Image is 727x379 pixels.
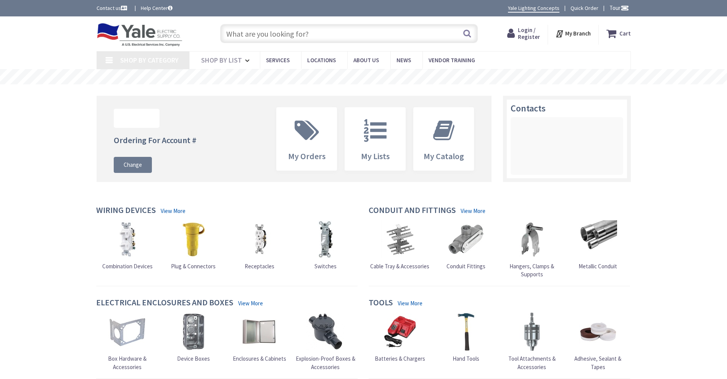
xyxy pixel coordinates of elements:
[306,313,345,351] img: Explosion-Proof Boxes & Accessories
[296,355,355,370] span: Explosion-Proof Boxes & Accessories
[370,263,429,270] span: Cable Tray & Accessories
[361,151,390,161] span: My Lists
[447,313,485,363] a: Hand Tools Hand Tools
[565,30,591,37] strong: My Branch
[240,220,279,270] a: Receptacles Receptacles
[120,56,179,65] span: Shop By Category
[370,220,429,270] a: Cable Tray & Accessories Cable Tray & Accessories
[294,313,357,371] a: Explosion-Proof Boxes & Accessories Explosion-Proof Boxes & Accessories
[414,108,474,170] a: My Catalog
[447,263,485,270] span: Conduit Fittings
[171,263,216,270] span: Plug & Connectors
[114,135,197,145] h4: Ordering For Account #
[513,220,551,258] img: Hangers, Clamps & Supports
[240,220,279,258] img: Receptacles
[447,220,485,258] img: Conduit Fittings
[606,27,631,40] a: Cart
[579,220,617,270] a: Metallic Conduit Metallic Conduit
[174,220,213,258] img: Plug & Connectors
[381,313,419,351] img: Batteries & Chargers
[277,108,337,170] a: My Orders
[518,26,540,40] span: Login / Register
[579,263,617,270] span: Metallic Conduit
[513,313,551,351] img: Tool Attachments & Accessories
[509,263,554,278] span: Hangers, Clamps & Supports
[555,27,591,40] div: My Branch
[96,205,156,216] h4: Wiring Devices
[461,207,485,215] a: View More
[108,313,147,351] img: Box Hardware & Accessories
[508,355,556,370] span: Tool Attachments & Accessories
[266,56,290,64] span: Services
[288,151,326,161] span: My Orders
[177,355,210,362] span: Device Boxes
[579,313,617,351] img: Adhesive, Sealant & Tapes
[102,220,153,270] a: Combination Devices Combination Devices
[571,4,598,12] a: Quick Order
[501,220,563,279] a: Hangers, Clamps & Supports Hangers, Clamps & Supports
[447,313,485,351] img: Hand Tools
[398,299,422,307] a: View More
[220,24,478,43] input: What are you looking for?
[96,298,233,309] h4: Electrical Enclosures and Boxes
[609,4,629,11] span: Tour
[501,313,563,371] a: Tool Attachments & Accessories Tool Attachments & Accessories
[245,263,274,270] span: Receptacles
[574,355,621,370] span: Adhesive, Sealant & Tapes
[579,220,617,258] img: Metallic Conduit
[619,27,631,40] strong: Cart
[375,313,425,363] a: Batteries & Chargers Batteries & Chargers
[97,23,183,47] img: Yale Electric Supply Co.
[381,220,419,258] img: Cable Tray & Accessories
[353,56,379,64] span: About Us
[567,313,629,371] a: Adhesive, Sealant & Tapes Adhesive, Sealant & Tapes
[240,313,279,351] img: Enclosures & Cabinets
[511,103,623,113] h3: Contacts
[114,157,152,173] a: Change
[314,263,337,270] span: Switches
[141,4,172,12] a: Help Center
[97,4,129,12] a: Contact us
[108,355,147,370] span: Box Hardware & Accessories
[174,313,213,363] a: Device Boxes Device Boxes
[306,220,345,258] img: Switches
[453,355,479,362] span: Hand Tools
[307,56,336,64] span: Locations
[161,207,185,215] a: View More
[96,313,159,371] a: Box Hardware & Accessories Box Hardware & Accessories
[238,299,263,307] a: View More
[508,4,559,13] a: Yale Lighting Concepts
[429,56,475,64] span: Vendor Training
[306,220,345,270] a: Switches Switches
[108,220,147,258] img: Combination Devices
[102,263,153,270] span: Combination Devices
[233,313,286,363] a: Enclosures & Cabinets Enclosures & Cabinets
[171,220,216,270] a: Plug & Connectors Plug & Connectors
[345,108,405,170] a: My Lists
[447,220,485,270] a: Conduit Fittings Conduit Fittings
[375,355,425,362] span: Batteries & Chargers
[201,56,242,65] span: Shop By List
[369,298,393,309] h4: Tools
[424,151,464,161] span: My Catalog
[174,313,213,351] img: Device Boxes
[369,205,456,216] h4: Conduit and Fittings
[507,27,540,40] a: Login / Register
[397,56,411,64] span: News
[233,355,286,362] span: Enclosures & Cabinets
